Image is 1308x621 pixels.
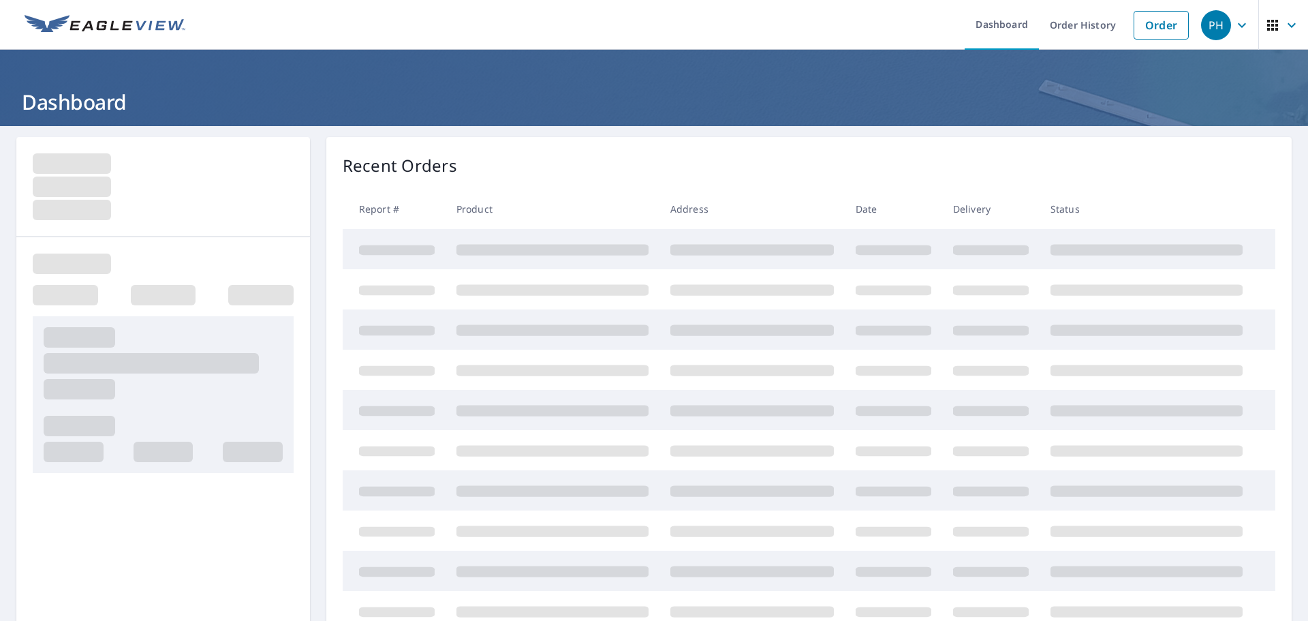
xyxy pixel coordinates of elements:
[942,189,1040,229] th: Delivery
[16,88,1292,116] h1: Dashboard
[1201,10,1231,40] div: PH
[25,15,185,35] img: EV Logo
[343,153,457,178] p: Recent Orders
[1040,189,1253,229] th: Status
[1134,11,1189,40] a: Order
[659,189,845,229] th: Address
[343,189,446,229] th: Report #
[845,189,942,229] th: Date
[446,189,659,229] th: Product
